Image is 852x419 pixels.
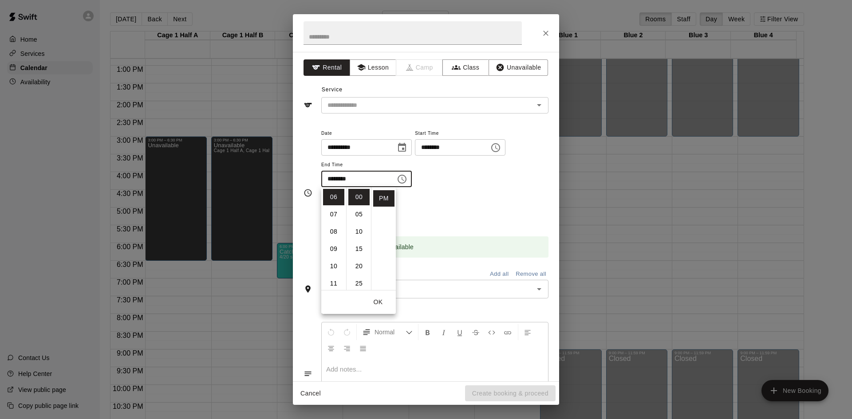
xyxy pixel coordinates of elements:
button: Insert Link [500,324,515,340]
li: 5 minutes [348,206,370,223]
svg: Timing [304,188,312,197]
span: End Time [321,159,412,171]
button: Close [538,25,554,41]
button: Open [533,99,545,111]
button: Choose time, selected time is 5:30 PM [487,139,505,157]
span: Camps can only be created in the Services page [396,59,443,76]
button: Remove all [513,267,548,281]
button: Add all [485,267,513,281]
ul: Select minutes [346,187,371,290]
li: 10 minutes [348,223,370,240]
li: 0 minutes [348,189,370,205]
button: OK [364,294,392,310]
button: Unavailable [489,59,548,76]
li: 9 hours [323,241,344,257]
button: Center Align [323,340,339,356]
li: 25 minutes [348,275,370,292]
li: 8 hours [323,223,344,240]
svg: Service [304,101,312,110]
li: 15 minutes [348,241,370,257]
ul: Select meridiem [371,187,396,290]
li: 7 hours [323,206,344,223]
ul: Select hours [321,187,346,290]
li: 6 hours [323,189,344,205]
button: Choose date, selected date is Aug 22, 2025 [393,139,411,157]
button: Right Align [339,340,355,356]
span: Normal [375,328,406,337]
button: Formatting Options [359,324,416,340]
button: Format Underline [452,324,467,340]
button: Format Strikethrough [468,324,483,340]
button: Format Bold [420,324,435,340]
span: Start Time [415,128,505,140]
button: Rental [304,59,350,76]
button: Insert Code [484,324,499,340]
button: Open [533,283,545,295]
button: Cancel [296,385,325,402]
svg: Rooms [304,285,312,294]
button: Redo [339,324,355,340]
span: Date [321,128,412,140]
span: Notes [322,305,548,320]
svg: Notes [304,369,312,378]
button: Left Align [520,324,535,340]
li: PM [373,190,394,207]
li: 11 hours [323,275,344,292]
button: Format Italics [436,324,451,340]
button: Justify Align [355,340,371,356]
button: Class [442,59,489,76]
button: Choose time, selected time is 6:00 PM [393,170,411,188]
span: Service [322,86,343,93]
li: 10 hours [323,258,344,274]
button: Undo [323,324,339,340]
button: Lesson [350,59,396,76]
li: 20 minutes [348,258,370,274]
